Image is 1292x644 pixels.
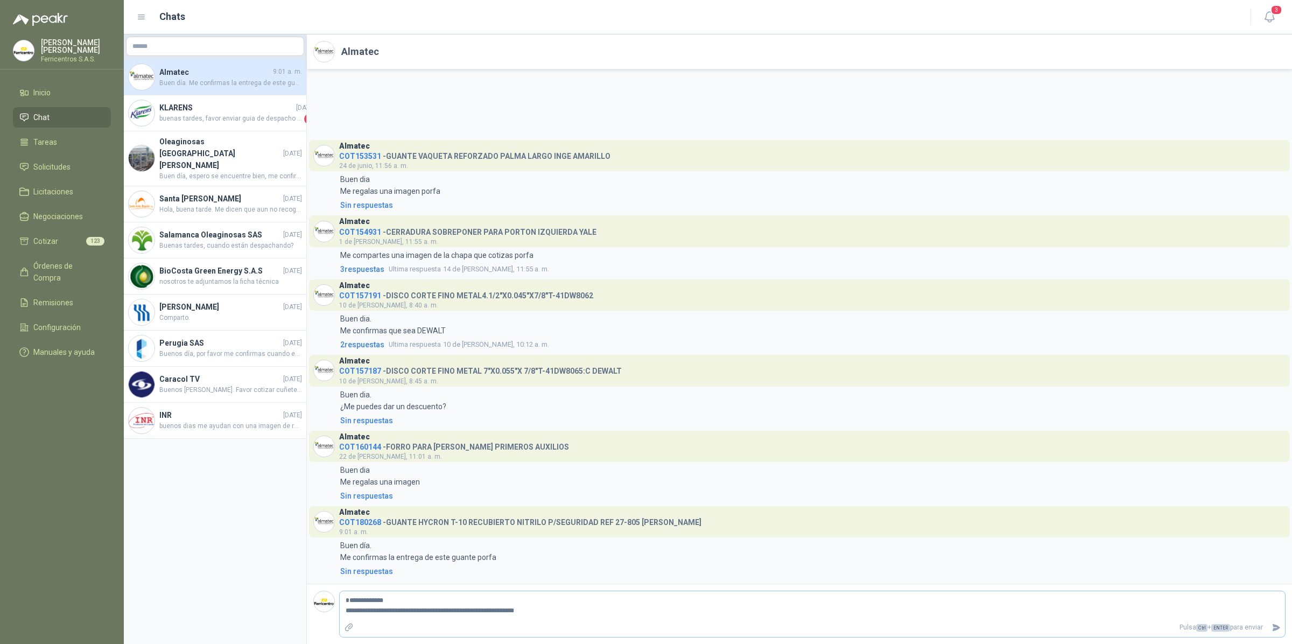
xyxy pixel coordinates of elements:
img: Company Logo [314,41,334,62]
img: Company Logo [129,299,155,325]
span: [DATE] [283,374,302,384]
img: Company Logo [129,191,155,217]
p: Me compartes una imagen de la chapa que cotizas porfa [340,249,533,261]
span: Buenos [PERSON_NAME]. Favor cotizar cuñetes de 5 galones ([GEOGRAPHIC_DATA]) [159,385,302,395]
span: Negociaciones [33,211,83,222]
span: [DATE] [296,103,315,113]
span: Inicio [33,87,51,99]
span: [DATE] [283,410,302,421]
span: 2 respuesta s [340,339,384,351]
span: COT157191 [339,291,381,300]
img: Company Logo [314,436,334,457]
span: 10 de [PERSON_NAME], 8:40 a. m. [339,302,438,309]
span: [DATE] [283,149,302,159]
img: Company Logo [129,372,155,397]
a: Sin respuestas [338,199,1286,211]
p: Buen dia Me regalas una imagen [340,464,420,488]
span: 22 de [PERSON_NAME], 11:01 a. m. [339,453,442,460]
a: Inicio [13,82,111,103]
label: Adjuntar archivos [340,618,358,637]
p: Buen día. Me confirmas la entrega de este guante porfa [340,540,496,563]
img: Company Logo [314,285,334,305]
div: Sin respuestas [340,199,393,211]
span: nosotros te adjuntamos la ficha técnica [159,277,302,287]
span: [DATE] [283,266,302,276]
span: COT180268 [339,518,381,527]
span: COT160144 [339,443,381,451]
div: Sin respuestas [340,415,393,426]
img: Logo peakr [13,13,68,26]
span: ENTER [1211,624,1230,632]
a: Sin respuestas [338,415,1286,426]
a: Remisiones [13,292,111,313]
span: 1 de [PERSON_NAME], 11:55 a. m. [339,238,438,246]
span: Órdenes de Compra [33,260,101,284]
h1: Chats [159,9,185,24]
div: Sin respuestas [340,490,393,502]
span: Solicitudes [33,161,71,173]
p: Buen dia. Me confirmas que sea DEWALT [340,313,446,337]
span: Ultima respuesta [389,264,441,275]
img: Company Logo [314,221,334,242]
img: Company Logo [129,227,155,253]
img: Company Logo [129,145,155,171]
h4: - CERRADURA SOBREPONER PARA PORTON IZQUIERDA YALE [339,225,596,235]
a: Negociaciones [13,206,111,227]
span: 9:01 a. m. [273,67,302,77]
a: Solicitudes [13,157,111,177]
a: Órdenes de Compra [13,256,111,288]
img: Company Logo [129,335,155,361]
button: Enviar [1267,618,1285,637]
span: COT154931 [339,228,381,236]
a: Sin respuestas [338,565,1286,577]
span: [DATE] [283,194,302,204]
span: Licitaciones [33,186,73,198]
a: Tareas [13,132,111,152]
p: [PERSON_NAME] [PERSON_NAME] [41,39,111,54]
h4: Oleaginosas [GEOGRAPHIC_DATA][PERSON_NAME] [159,136,281,171]
span: Cotizar [33,235,58,247]
a: Company LogoINR[DATE]buenos dias me ayudan con una imagen de referencia de la prensa cotizada [124,403,306,439]
h4: - GUANTE VAQUETA REFORZADO PALMA LARGO INGE AMARILLO [339,149,610,159]
a: Company Logo[PERSON_NAME][DATE]Comparto. [124,295,306,331]
span: [DATE] [283,302,302,312]
span: Manuales y ayuda [33,346,95,358]
span: Configuración [33,321,81,333]
span: 10 de [PERSON_NAME], 8:45 a. m. [339,377,438,385]
a: 3respuestasUltima respuesta14 de [PERSON_NAME], 11:55 a. m. [338,263,1286,275]
span: 9:01 a. m. [339,528,368,536]
a: Company LogoSalamanca Oleaginosas SAS[DATE]Buenas tardes, cuando están despachando? [124,222,306,258]
img: Company Logo [13,40,34,61]
img: Company Logo [314,591,334,612]
span: Hola, buena tarde. Me dicen que aun no recogen la pulidora. por favor me confirman cuando recogen. [159,205,302,215]
h4: Caracol TV [159,373,281,385]
h4: Almatec [159,66,271,78]
a: Company LogoOleaginosas [GEOGRAPHIC_DATA][PERSON_NAME][DATE]Buen día, espero se encuentre bien, m... [124,131,306,186]
h4: - DISCO CORTE FINO METAL4.1/2"X0.045"X7/8"T-41DW8062 [339,289,593,299]
h4: Perugia SAS [159,337,281,349]
span: Tareas [33,136,57,148]
span: Buen día. Me confirmas la entrega de este guante porfa [159,78,302,88]
span: 24 de junio, 11:56 a. m. [339,162,408,170]
h3: Almatec [339,143,370,149]
a: Configuración [13,317,111,338]
span: [DATE] [283,230,302,240]
h3: Almatec [339,358,370,364]
span: Buenas tardes, cuando están despachando? [159,241,302,251]
a: Company LogoSanta [PERSON_NAME][DATE]Hola, buena tarde. Me dicen que aun no recogen la pulidora. ... [124,186,306,222]
h2: Almatec [341,44,379,59]
h3: Almatec [339,509,370,515]
img: Company Logo [314,360,334,381]
img: Company Logo [314,145,334,166]
h3: Almatec [339,219,370,225]
p: Ferricentros S.A.S. [41,56,111,62]
a: Sin respuestas [338,490,1286,502]
span: 1 [304,114,315,124]
h3: Almatec [339,283,370,289]
h4: - FORRO PARA [PERSON_NAME] PRIMEROS AUXILIOS [339,440,569,450]
a: Licitaciones [13,181,111,202]
span: 123 [86,237,104,246]
h4: Santa [PERSON_NAME] [159,193,281,205]
span: 14 de [PERSON_NAME], 11:55 a. m. [389,264,549,275]
h4: Salamanca Oleaginosas SAS [159,229,281,241]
